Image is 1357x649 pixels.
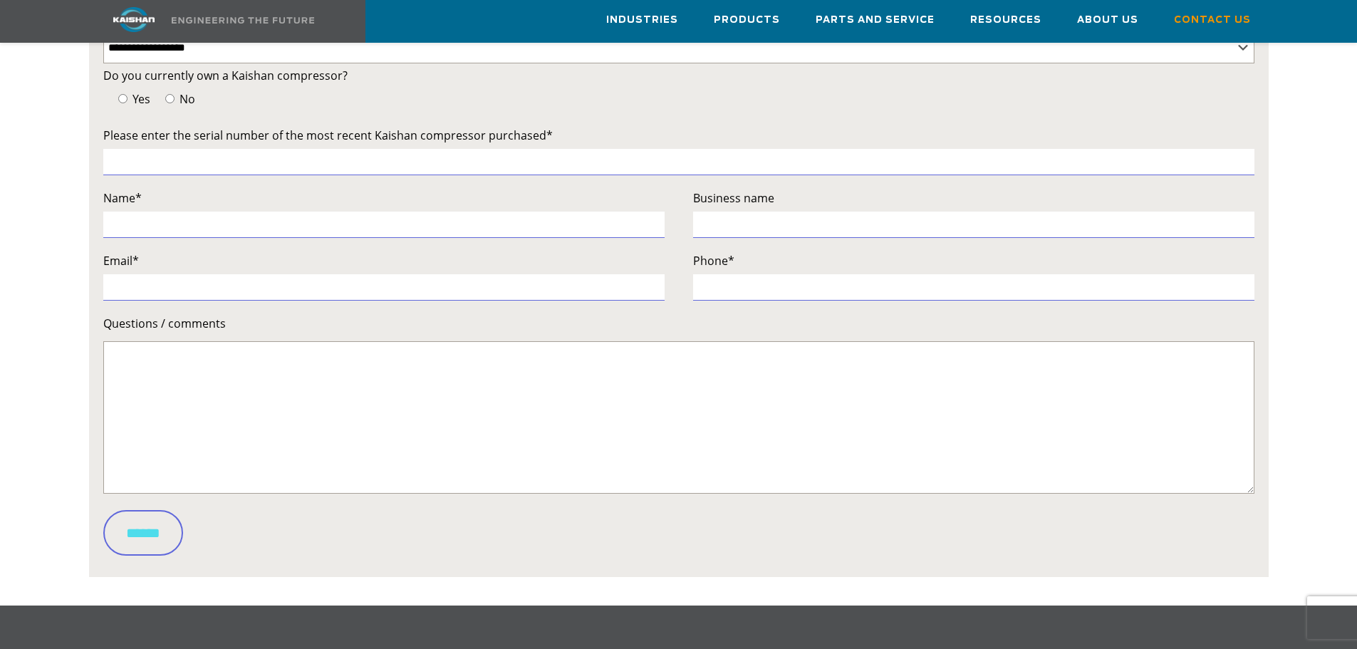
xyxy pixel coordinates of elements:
a: Resources [970,1,1041,39]
label: Please enter the serial number of the most recent Kaishan compressor purchased* [103,125,1254,145]
span: Yes [130,91,150,107]
a: Contact Us [1174,1,1251,39]
label: Do you currently own a Kaishan compressor? [103,66,1254,85]
span: Industries [606,12,678,28]
span: Parts and Service [816,12,935,28]
input: No [165,94,175,103]
input: Yes [118,94,128,103]
img: kaishan logo [80,7,187,32]
a: Parts and Service [816,1,935,39]
span: Resources [970,12,1041,28]
a: Industries [606,1,678,39]
label: Email* [103,251,665,271]
span: Contact Us [1174,12,1251,28]
form: Contact form [103,66,1254,566]
span: No [177,91,195,107]
label: Phone* [693,251,1254,271]
a: About Us [1077,1,1138,39]
label: Name* [103,188,665,208]
span: About Us [1077,12,1138,28]
label: Business name [693,188,1254,208]
a: Products [714,1,780,39]
span: Products [714,12,780,28]
img: Engineering the future [172,17,314,24]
